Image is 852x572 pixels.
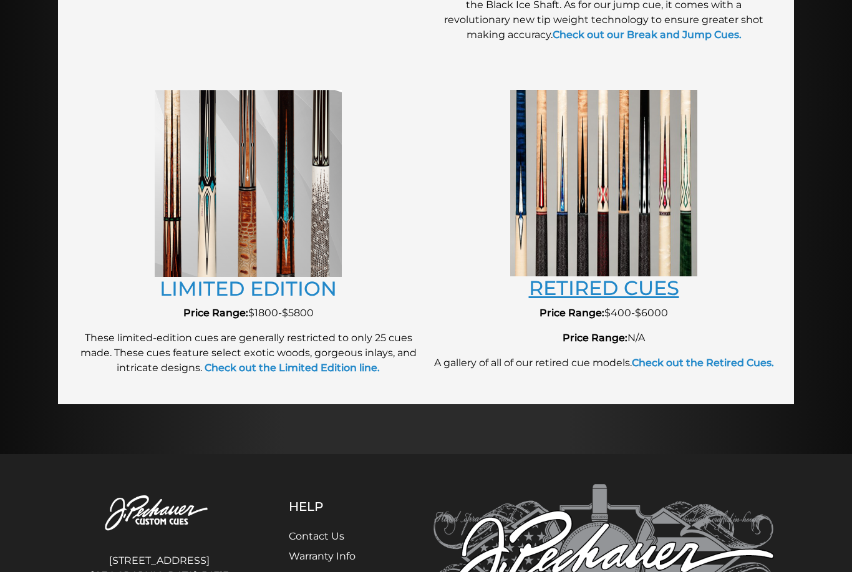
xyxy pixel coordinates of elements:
p: $400-$6000 [432,306,775,321]
p: These limited-edition cues are generally restricted to only 25 cues made. These cues feature sele... [77,331,420,376]
h5: Help [289,499,385,514]
p: A gallery of all of our retired cue models. [432,356,775,371]
strong: Price Range: [540,307,604,319]
a: Check out our Break and Jump Cues. [553,29,742,41]
strong: Check out the Limited Edition line. [205,362,380,374]
strong: Price Range: [563,332,627,344]
a: Check out the Limited Edition line. [202,362,380,374]
img: Pechauer Custom Cues [78,484,241,543]
a: Warranty Info [289,550,356,562]
a: Check out the Retired Cues. [632,357,774,369]
a: RETIRED CUES [529,276,679,300]
p: $1800-$5800 [77,306,420,321]
a: LIMITED EDITION [160,276,337,301]
p: N/A [432,331,775,346]
strong: Price Range: [183,307,248,319]
a: Contact Us [289,530,344,542]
